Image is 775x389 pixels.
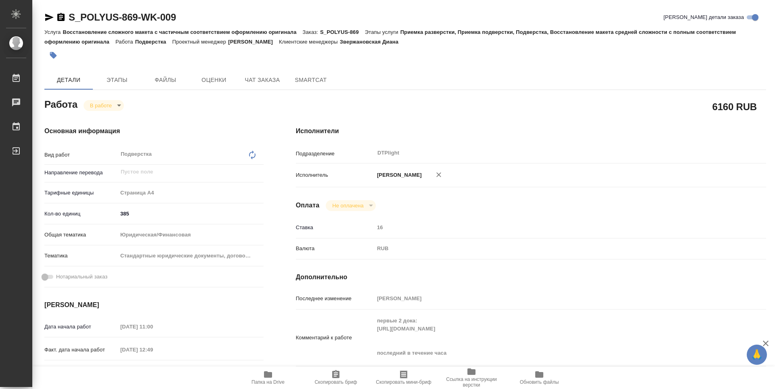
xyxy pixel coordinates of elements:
[374,314,727,360] textarea: первые 2 дока: [URL][DOMAIN_NAME] последний в течение часа
[234,366,302,389] button: Папка на Drive
[251,379,285,385] span: Папка на Drive
[44,189,117,197] p: Тарифные единицы
[44,346,117,354] p: Факт. дата начала работ
[44,29,63,35] p: Услуга
[44,46,62,64] button: Добавить тэг
[430,166,448,184] button: Удалить исполнителя
[135,39,172,45] p: Подверстка
[296,201,320,210] h4: Оплата
[712,100,757,113] h2: 6160 RUB
[296,126,766,136] h4: Исполнители
[296,150,374,158] p: Подразделение
[172,39,228,45] p: Проектный менеджер
[314,379,357,385] span: Скопировать бриф
[442,376,501,388] span: Ссылка на инструкции верстки
[120,167,245,177] input: Пустое поле
[44,126,264,136] h4: Основная информация
[747,345,767,365] button: 🙏
[44,13,54,22] button: Скопировать ссылку для ЯМессенджера
[750,346,764,363] span: 🙏
[44,151,117,159] p: Вид работ
[291,75,330,85] span: SmartCat
[320,29,365,35] p: S_POLYUS-869
[330,202,366,209] button: Не оплачена
[340,39,404,45] p: Звержановская Диана
[279,39,340,45] p: Клиентские менеджеры
[44,300,264,310] h4: [PERSON_NAME]
[195,75,233,85] span: Оценки
[302,366,370,389] button: Скопировать бриф
[296,224,374,232] p: Ставка
[370,366,438,389] button: Скопировать мини-бриф
[296,272,766,282] h4: Дополнительно
[296,334,374,342] p: Комментарий к работе
[296,245,374,253] p: Валюта
[374,242,727,255] div: RUB
[84,100,124,111] div: В работе
[88,102,114,109] button: В работе
[44,231,117,239] p: Общая тематика
[664,13,744,21] span: [PERSON_NAME] детали заказа
[63,29,302,35] p: Восстановление сложного макета с частичным соответствием оформлению оригинала
[296,171,374,179] p: Исполнитель
[117,344,188,356] input: Пустое поле
[228,39,279,45] p: [PERSON_NAME]
[117,321,188,333] input: Пустое поле
[296,295,374,303] p: Последнее изменение
[146,75,185,85] span: Файлы
[374,171,422,179] p: [PERSON_NAME]
[44,96,77,111] h2: Работа
[326,200,375,211] div: В работе
[44,210,117,218] p: Кол-во единиц
[44,169,117,177] p: Направление перевода
[376,379,431,385] span: Скопировать мини-бриф
[56,273,107,281] span: Нотариальный заказ
[505,366,573,389] button: Обновить файлы
[438,366,505,389] button: Ссылка на инструкции верстки
[520,379,559,385] span: Обновить файлы
[117,186,264,200] div: Страница А4
[374,222,727,233] input: Пустое поле
[365,29,400,35] p: Этапы услуги
[69,12,176,23] a: S_POLYUS-869-WK-009
[117,365,188,376] input: Пустое поле
[303,29,320,35] p: Заказ:
[243,75,282,85] span: Чат заказа
[49,75,88,85] span: Детали
[44,252,117,260] p: Тематика
[98,75,136,85] span: Этапы
[117,228,264,242] div: Юридическая/Финансовая
[56,13,66,22] button: Скопировать ссылку
[117,249,264,263] div: Стандартные юридические документы, договоры, уставы
[117,208,264,220] input: ✎ Введи что-нибудь
[44,323,117,331] p: Дата начала работ
[374,293,727,304] input: Пустое поле
[115,39,135,45] p: Работа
